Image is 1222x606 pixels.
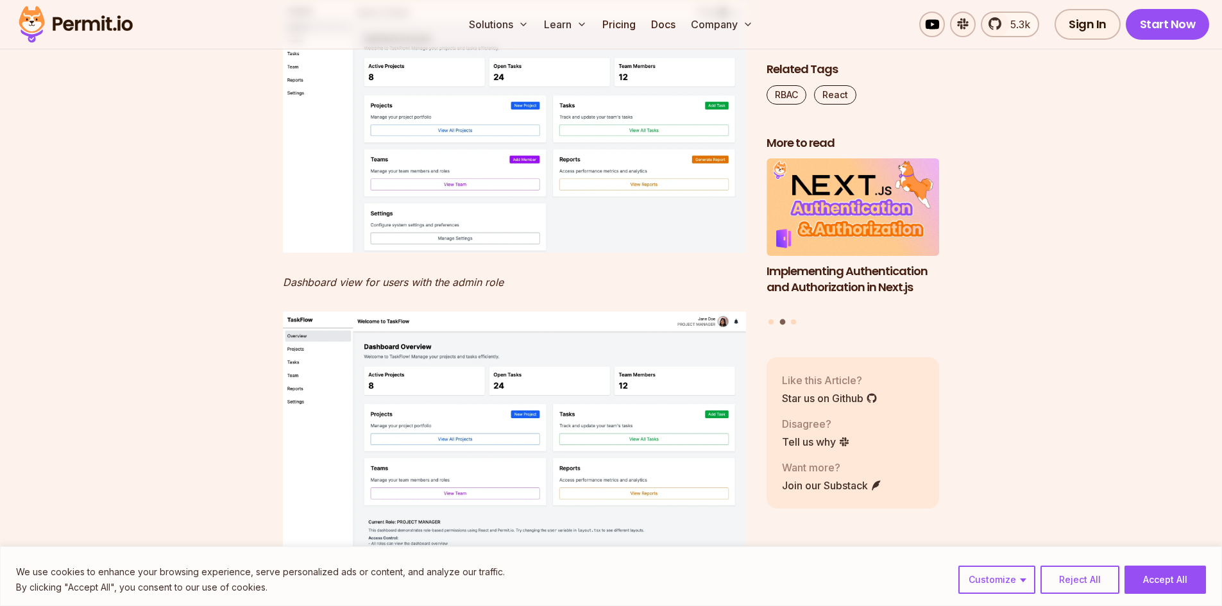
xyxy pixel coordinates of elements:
p: Disagree? [782,416,850,432]
img: image.png [283,312,746,561]
h2: Related Tags [767,62,940,78]
a: 5.3k [981,12,1039,37]
li: 2 of 3 [767,159,940,312]
a: React [814,85,856,105]
a: Start Now [1126,9,1210,40]
a: Docs [646,12,681,37]
span: 5.3k [1003,17,1030,32]
button: Go to slide 2 [779,319,785,325]
button: Customize [958,566,1035,594]
p: We use cookies to enhance your browsing experience, serve personalized ads or content, and analyz... [16,564,505,580]
img: image.png [283,3,746,253]
a: Join our Substack [782,478,882,493]
div: Posts [767,159,940,327]
a: Pricing [597,12,641,37]
h2: More to read [767,135,940,151]
button: Go to slide 1 [768,319,774,324]
a: Sign In [1055,9,1121,40]
button: Company [686,12,758,37]
a: Star us on Github [782,391,878,406]
button: Accept All [1124,566,1206,594]
em: Dashboard view for users with the admin role [283,276,504,289]
button: Solutions [464,12,534,37]
img: Implementing Authentication and Authorization in Next.js [767,159,940,257]
a: Tell us why [782,434,850,450]
img: Permit logo [13,3,139,46]
a: RBAC [767,85,806,105]
p: By clicking "Accept All", you consent to our use of cookies. [16,580,505,595]
p: Want more? [782,460,882,475]
a: Implementing Authentication and Authorization in Next.jsImplementing Authentication and Authoriza... [767,159,940,312]
button: Reject All [1040,566,1119,594]
button: Learn [539,12,592,37]
button: Go to slide 3 [791,319,796,324]
p: Like this Article? [782,373,878,388]
h3: Implementing Authentication and Authorization in Next.js [767,264,940,296]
